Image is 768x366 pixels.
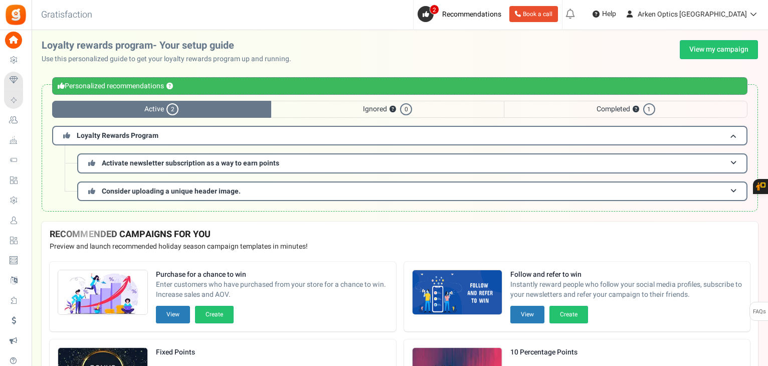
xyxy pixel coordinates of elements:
[643,103,655,115] span: 1
[42,40,299,51] h2: Loyalty rewards program- Your setup guide
[50,242,750,252] p: Preview and launch recommended holiday season campaign templates in minutes!
[166,83,173,90] button: ?
[430,5,439,15] span: 2
[156,347,234,357] strong: Fixed Points
[156,270,388,280] strong: Purchase for a chance to win
[156,280,388,300] span: Enter customers who have purchased from your store for a chance to win. Increase sales and AOV.
[195,306,234,323] button: Create
[52,77,747,95] div: Personalized recommendations
[166,103,178,115] span: 2
[510,270,742,280] strong: Follow and refer to win
[52,101,271,118] span: Active
[752,302,766,321] span: FAQs
[510,306,544,323] button: View
[589,6,620,22] a: Help
[510,347,588,357] strong: 10 Percentage Points
[418,6,505,22] a: 2 Recommendations
[156,306,190,323] button: View
[58,270,147,315] img: Recommended Campaigns
[102,158,279,168] span: Activate newsletter subscription as a way to earn points
[504,101,747,118] span: Completed
[77,130,158,141] span: Loyalty Rewards Program
[30,5,103,25] h3: Gratisfaction
[549,306,588,323] button: Create
[413,270,502,315] img: Recommended Campaigns
[638,9,747,20] span: Arken Optics [GEOGRAPHIC_DATA]
[42,54,299,64] p: Use this personalized guide to get your loyalty rewards program up and running.
[271,101,504,118] span: Ignored
[390,106,396,113] button: ?
[102,186,241,197] span: Consider uploading a unique header image.
[442,9,501,20] span: Recommendations
[510,280,742,300] span: Instantly reward people who follow your social media profiles, subscribe to your newsletters and ...
[400,103,412,115] span: 0
[633,106,639,113] button: ?
[5,4,27,26] img: Gratisfaction
[680,40,758,59] a: View my campaign
[50,230,750,240] h4: RECOMMENDED CAMPAIGNS FOR YOU
[509,6,558,22] a: Book a call
[600,9,616,19] span: Help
